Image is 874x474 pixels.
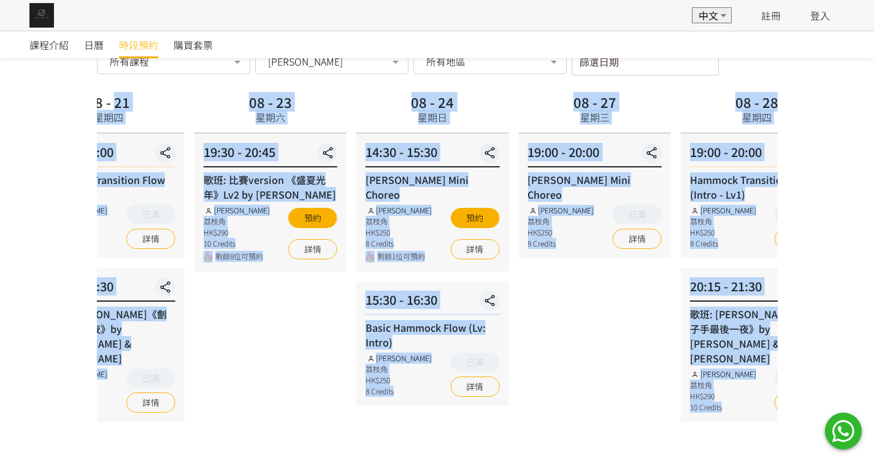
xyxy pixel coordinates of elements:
[288,208,337,228] button: 預約
[42,227,108,238] div: HK$250
[174,37,213,52] span: 購買套票
[204,205,270,216] div: [PERSON_NAME]
[42,143,175,167] div: 19:00 - 20:00
[174,31,213,58] a: 購買套票
[613,205,662,224] button: 已滿
[87,95,130,109] div: 08 - 21
[84,37,104,52] span: 日曆
[366,364,432,375] div: 荔枝角
[411,95,454,109] div: 08 - 24
[204,216,270,227] div: 荔枝角
[775,369,824,388] button: 已滿
[775,205,824,224] button: 已滿
[366,251,375,262] img: fire.png
[527,172,661,202] div: [PERSON_NAME] Mini Choreo
[690,369,756,380] div: [PERSON_NAME]
[775,392,824,413] a: 詳情
[775,229,824,249] a: 詳情
[690,238,756,249] div: 8 Credits
[29,37,69,52] span: 課程介紹
[268,55,343,67] span: [PERSON_NAME]
[690,380,756,391] div: 荔枝角
[366,291,499,315] div: 15:30 - 16:30
[126,205,175,224] button: 已滿
[204,227,270,238] div: HK$290
[29,3,54,28] img: img_61c0148bb0266
[42,369,108,380] div: [PERSON_NAME]
[690,216,756,227] div: 荔枝角
[810,8,830,23] a: 登入
[527,227,594,238] div: HK$250
[572,50,719,75] input: 篩選日期
[377,251,432,262] span: 剩餘1位可預約
[204,251,213,262] img: fire.png
[366,238,432,249] div: 8 Credits
[42,380,108,391] div: 荔枝角
[119,37,158,52] span: 時段預約
[450,353,499,372] button: 已滿
[366,227,432,238] div: HK$250
[84,31,104,58] a: 日曆
[126,229,175,249] a: 詳情
[418,110,447,124] div: 星期日
[256,110,285,124] div: 星期六
[204,172,337,202] div: 歌班: 比賽version 《盛夏光年》Lv2 by [PERSON_NAME]
[527,205,594,216] div: [PERSON_NAME]
[366,216,432,227] div: 荔枝角
[204,238,270,249] div: 10 Credits
[690,277,824,302] div: 20:15 - 21:30
[204,143,337,167] div: 19:30 - 20:45
[366,353,432,364] div: [PERSON_NAME]
[42,205,108,216] div: [PERSON_NAME]
[366,205,432,216] div: [PERSON_NAME]
[450,377,499,397] a: 詳情
[366,386,432,397] div: 8 Credits
[42,307,175,365] div: 歌班: [PERSON_NAME]《劊子手最後一夜》by [PERSON_NAME] & [PERSON_NAME]
[527,238,594,249] div: 8 Credits
[690,402,756,413] div: 10 Credits
[690,143,824,167] div: 19:00 - 20:00
[690,172,824,202] div: Hammock Transition Flow (Intro - Lv1)
[119,31,158,58] a: 時段預約
[215,251,270,262] span: 剩餘8位可預約
[366,172,499,202] div: [PERSON_NAME] Mini Choreo
[126,369,175,388] button: 已滿
[690,307,824,365] div: 歌班: [PERSON_NAME]《劊子手最後一夜》by [PERSON_NAME] & [PERSON_NAME]
[690,205,756,216] div: [PERSON_NAME]
[42,172,175,202] div: Hammock Transition Flow (Intro - Lv1)
[249,95,292,109] div: 08 - 23
[42,216,108,227] div: 荔枝角
[288,239,337,259] a: 詳情
[742,110,772,124] div: 星期四
[126,392,175,413] a: 詳情
[42,238,108,249] div: 8 Credits
[450,208,499,228] button: 預約
[527,216,594,227] div: 荔枝角
[366,320,499,350] div: Basic Hammock Flow (Lv: Intro)
[42,277,175,302] div: 20:15 - 21:30
[573,95,616,109] div: 08 - 27
[735,95,778,109] div: 08 - 28
[29,31,69,58] a: 課程介紹
[42,402,108,413] div: 10 Credits
[426,55,466,67] span: 所有地區
[527,143,661,167] div: 19:00 - 20:00
[94,110,123,124] div: 星期四
[366,143,499,167] div: 14:30 - 15:30
[613,229,662,249] a: 詳情
[42,391,108,402] div: HK$290
[580,110,610,124] div: 星期三
[761,8,781,23] a: 註冊
[366,375,432,386] div: HK$250
[690,227,756,238] div: HK$250
[450,239,499,259] a: 詳情
[690,391,756,402] div: HK$290
[110,55,149,67] span: 所有課程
